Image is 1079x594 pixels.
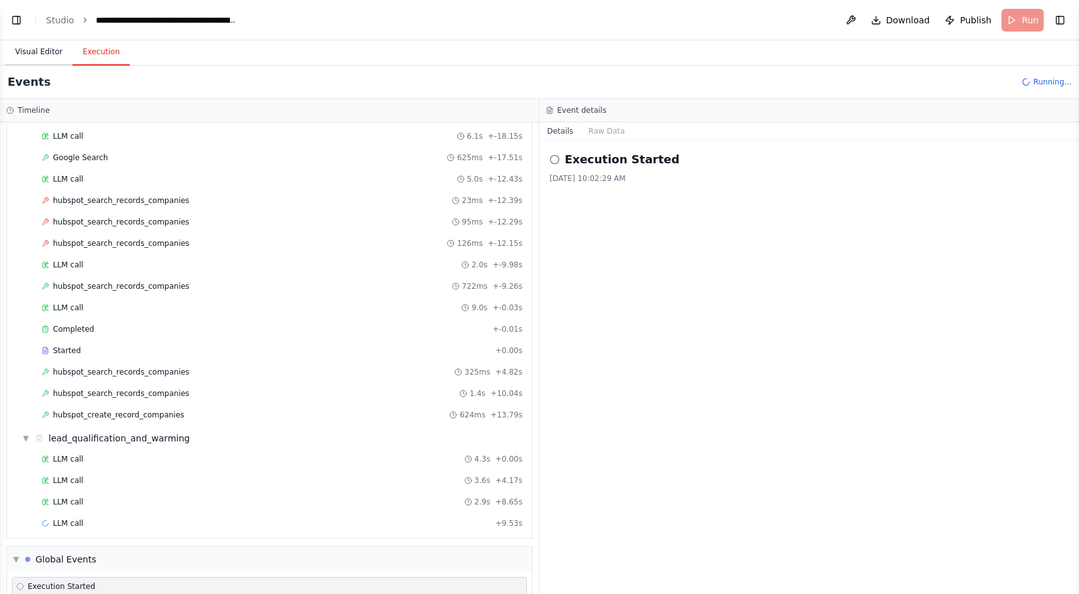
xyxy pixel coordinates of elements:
span: LLM call [53,303,83,313]
span: 4.3s [475,454,490,464]
span: 9.0s [471,303,487,313]
button: Raw Data [581,122,633,140]
div: lead_qualification_and_warming [49,432,190,445]
span: 6.1s [467,131,483,141]
span: hubspot_search_records_companies [53,238,189,248]
span: hubspot_search_records_companies [53,281,189,291]
span: 95ms [462,217,483,227]
span: + -12.29s [488,217,522,227]
h2: Events [8,73,50,91]
span: + -9.98s [493,260,522,270]
span: Started [53,346,81,356]
span: 3.6s [475,475,490,486]
span: + -0.03s [493,303,522,313]
span: Publish [960,14,991,26]
button: Publish [940,9,996,32]
span: 325ms [464,367,490,377]
h2: Execution Started [565,151,679,168]
span: + -0.01s [493,324,522,334]
span: + 0.00s [495,346,522,356]
button: Download [866,9,935,32]
span: LLM call [53,454,83,464]
span: + 4.82s [495,367,522,377]
span: LLM call [53,497,83,507]
a: Studio [46,15,74,25]
span: hubspot_search_records_companies [53,195,189,206]
span: hubspot_search_records_companies [53,367,189,377]
span: + -18.15s [488,131,522,141]
button: Show left sidebar [8,11,25,29]
button: Show right sidebar [1051,11,1069,29]
span: 624ms [459,410,485,420]
span: + 0.00s [495,454,522,464]
span: + 4.17s [495,475,522,486]
span: hubspot_search_records_companies [53,217,189,227]
span: ▼ [13,554,19,564]
span: + 10.04s [490,388,522,399]
span: + 8.65s [495,497,522,507]
h3: Event details [557,105,606,115]
h3: Timeline [18,105,50,115]
span: Download [886,14,930,26]
span: Completed [53,324,94,334]
span: LLM call [53,475,83,486]
span: 5.0s [467,174,483,184]
span: Execution Started [28,581,95,591]
span: 2.9s [475,497,490,507]
span: LLM call [53,518,83,528]
span: LLM call [53,131,83,141]
span: + -17.51s [488,153,522,163]
span: + 9.53s [495,518,522,528]
span: 23ms [462,195,483,206]
div: Global Events [35,553,96,566]
span: + -12.15s [488,238,522,248]
span: hubspot_search_records_companies [53,388,189,399]
span: Running... [1033,77,1071,87]
div: [DATE] 10:02:29 AM [550,173,1069,183]
span: + -12.43s [488,174,522,184]
span: 625ms [457,153,483,163]
nav: breadcrumb [46,14,238,26]
span: 1.4s [470,388,485,399]
span: hubspot_create_record_companies [53,410,184,420]
span: + 13.79s [490,410,522,420]
span: + -9.26s [493,281,522,291]
span: 2.0s [471,260,487,270]
span: ▼ [22,433,30,443]
span: 126ms [457,238,483,248]
span: LLM call [53,260,83,270]
button: Visual Editor [5,39,72,66]
button: Execution [72,39,130,66]
button: Details [539,122,581,140]
span: 722ms [462,281,488,291]
span: + -12.39s [488,195,522,206]
span: Google Search [53,153,108,163]
span: LLM call [53,174,83,184]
